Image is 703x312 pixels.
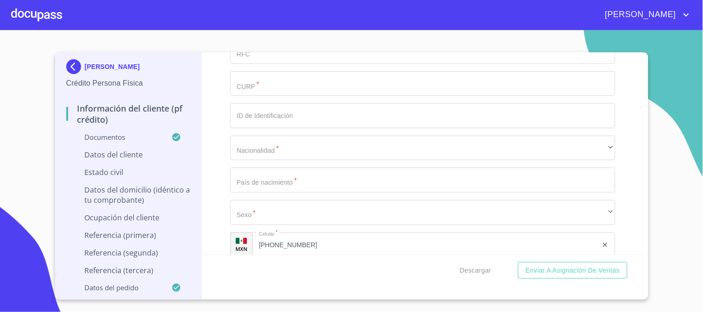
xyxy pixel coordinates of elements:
div: ​ [230,136,615,161]
p: [PERSON_NAME] [85,63,140,70]
div: [PERSON_NAME] [66,59,191,78]
img: Docupass spot blue [66,59,85,74]
p: Referencia (tercera) [66,265,191,275]
img: R93DlvwvvjP9fbrDwZeCRYBHk45OWMq+AAOlFVsxT89f82nwPLnD58IP7+ANJEaWYhP0Tx8kkA0WlQMPQsAAgwAOmBj20AXj6... [236,238,247,244]
p: Información del cliente (PF crédito) [66,103,191,125]
p: Datos del domicilio (idéntico a tu comprobante) [66,185,191,205]
span: Descargar [460,265,491,276]
p: Datos del cliente [66,150,191,160]
button: Descargar [456,262,495,279]
p: Datos del pedido [66,283,172,292]
p: MXN [236,245,248,252]
p: Documentos [66,132,172,142]
button: account of current user [598,7,692,22]
p: Referencia (segunda) [66,248,191,258]
div: ​ [230,200,615,225]
p: Ocupación del Cliente [66,212,191,223]
span: Enviar a Asignación de Ventas [526,265,620,276]
span: [PERSON_NAME] [598,7,681,22]
p: Referencia (primera) [66,230,191,240]
button: clear input [602,241,609,249]
button: Enviar a Asignación de Ventas [518,262,627,279]
p: Crédito Persona Física [66,78,191,89]
p: Estado Civil [66,167,191,177]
